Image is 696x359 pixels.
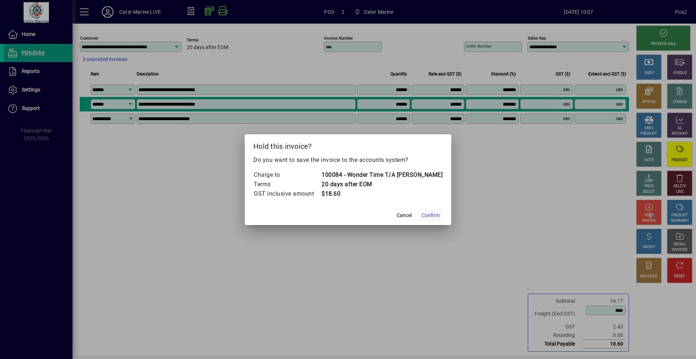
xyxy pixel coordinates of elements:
td: $18.60 [321,189,443,199]
h2: Hold this invoice? [245,134,451,155]
td: 20 days after EOM [321,180,443,189]
p: Do you want to save the invoice to the accounts system? [253,156,443,164]
button: Confirm [419,209,443,222]
span: Cancel [397,212,412,219]
span: Confirm [422,212,440,219]
td: Terms [253,180,321,189]
button: Cancel [393,209,416,222]
td: 100084 - Wonder Time T/A [PERSON_NAME] [321,170,443,180]
td: GST inclusive amount [253,189,321,199]
td: Charge to [253,170,321,180]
